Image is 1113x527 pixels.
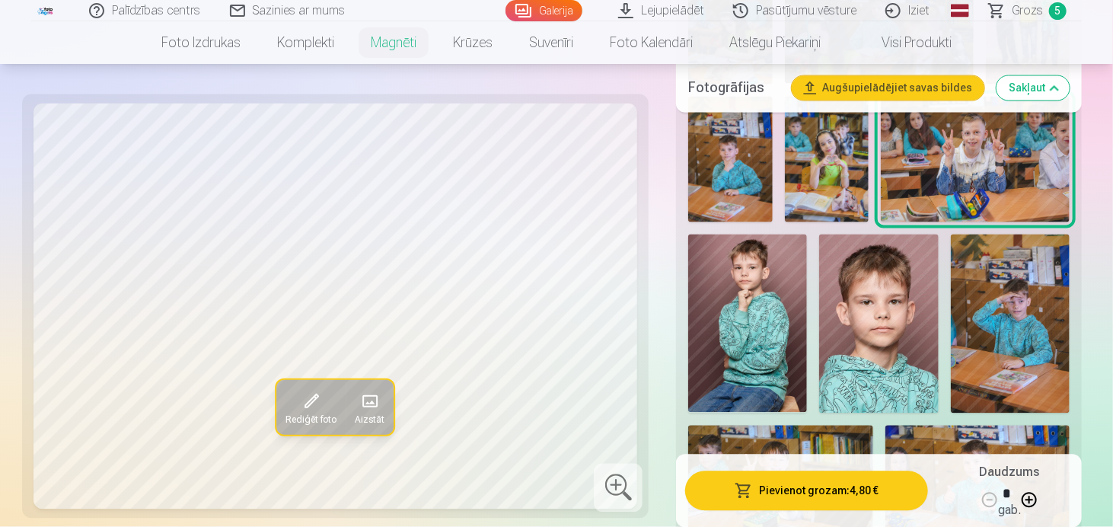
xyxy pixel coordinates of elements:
[792,76,984,101] button: Augšupielādējiet savas bildes
[1049,2,1067,20] span: 5
[286,414,337,426] span: Rediģēt foto
[143,21,259,64] a: Foto izdrukas
[711,21,839,64] a: Atslēgu piekariņi
[592,21,711,64] a: Foto kalendāri
[511,21,592,64] a: Suvenīri
[277,381,346,436] button: Rediģēt foto
[979,463,1039,481] h5: Daudzums
[37,6,54,15] img: /fa1
[688,78,780,99] h5: Fotogrāfijas
[356,414,385,426] span: Aizstāt
[839,21,970,64] a: Visi produkti
[685,471,928,510] button: Pievienot grozam:4,80 €
[997,76,1070,101] button: Sakļaut
[259,21,352,64] a: Komplekti
[1012,2,1043,20] span: Grozs
[435,21,511,64] a: Krūzes
[352,21,435,64] a: Magnēti
[346,381,394,436] button: Aizstāt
